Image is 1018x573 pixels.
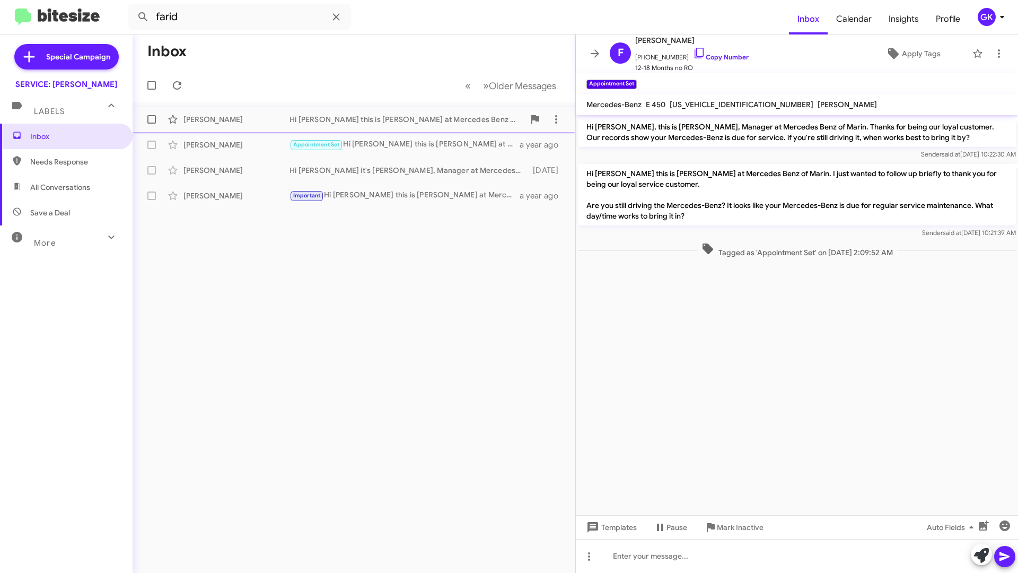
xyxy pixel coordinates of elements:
[30,207,70,218] span: Save a Deal
[128,4,351,30] input: Search
[520,190,567,201] div: a year ago
[697,242,897,258] span: Tagged as 'Appointment Set' on [DATE] 2:09:52 AM
[858,44,967,63] button: Apply Tags
[465,79,471,92] span: «
[289,114,524,125] div: Hi [PERSON_NAME] this is [PERSON_NAME] at Mercedes Benz of Marin. I just wanted to follow up brie...
[183,190,289,201] div: [PERSON_NAME]
[635,47,749,63] span: [PHONE_NUMBER]
[880,4,927,34] a: Insights
[483,79,489,92] span: »
[717,518,763,537] span: Mark Inactive
[645,518,696,537] button: Pause
[14,44,119,70] a: Special Campaign
[818,100,877,109] span: [PERSON_NAME]
[183,114,289,125] div: [PERSON_NAME]
[578,164,1016,225] p: Hi [PERSON_NAME] this is [PERSON_NAME] at Mercedes Benz of Marin. I just wanted to follow up brie...
[30,131,120,142] span: Inbox
[586,80,637,89] small: Appointment Set
[789,4,828,34] a: Inbox
[578,117,1016,147] p: Hi [PERSON_NAME], this is [PERSON_NAME], Manager at Mercedes Benz of Marin. Thanks for being our ...
[618,45,624,62] span: F
[147,43,187,60] h1: Inbox
[978,8,996,26] div: GK
[46,51,110,62] span: Special Campaign
[693,53,749,61] a: Copy Number
[293,192,321,199] span: Important
[635,34,749,47] span: [PERSON_NAME]
[30,182,90,193] span: All Conversations
[927,518,978,537] span: Auto Fields
[918,518,986,537] button: Auto Fields
[584,518,637,537] span: Templates
[293,141,340,148] span: Appointment Set
[927,4,969,34] a: Profile
[943,229,961,237] span: said at
[459,75,477,97] button: Previous
[30,157,120,167] span: Needs Response
[921,150,1016,158] span: Sender [DATE] 10:22:30 AM
[902,44,941,63] span: Apply Tags
[969,8,1006,26] button: GK
[34,107,65,116] span: Labels
[489,80,556,92] span: Older Messages
[289,189,520,202] div: Hi [PERSON_NAME] this is [PERSON_NAME] at Mercedes Benz of Marin. I just wanted to check back abo...
[477,75,563,97] button: Next
[183,165,289,176] div: [PERSON_NAME]
[289,165,528,176] div: Hi [PERSON_NAME] it's [PERSON_NAME], Manager at Mercedes Benz of Marin. Our records show that you...
[183,140,289,150] div: [PERSON_NAME]
[646,100,665,109] span: E 450
[459,75,563,97] nav: Page navigation example
[696,518,772,537] button: Mark Inactive
[576,518,645,537] button: Templates
[289,138,520,151] div: Hi [PERSON_NAME] this is [PERSON_NAME] at Mercedes Benz of Marin. I just wanted to follow up brie...
[520,140,567,150] div: a year ago
[922,229,1016,237] span: Sender [DATE] 10:21:39 AM
[635,63,749,73] span: 12-18 Months no RO
[15,79,117,90] div: SERVICE: [PERSON_NAME]
[828,4,880,34] a: Calendar
[528,165,567,176] div: [DATE]
[942,150,960,158] span: said at
[586,100,642,109] span: Mercedes-Benz
[666,518,687,537] span: Pause
[670,100,813,109] span: [US_VEHICLE_IDENTIFICATION_NUMBER]
[34,238,56,248] span: More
